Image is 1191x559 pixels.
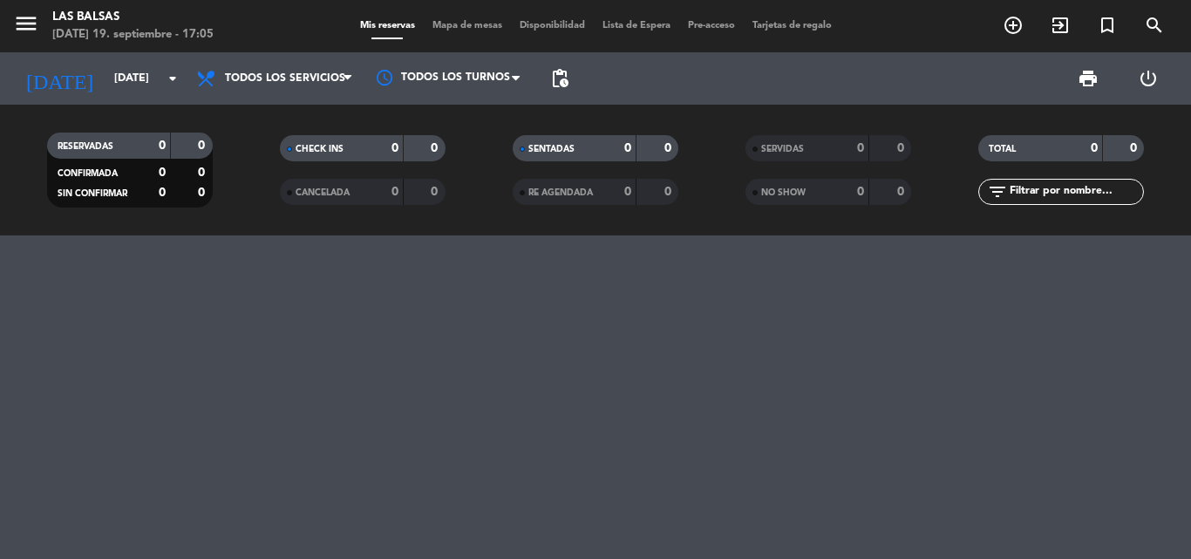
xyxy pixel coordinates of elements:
[987,181,1008,202] i: filter_list
[744,21,841,31] span: Tarjetas de regalo
[897,142,908,154] strong: 0
[511,21,594,31] span: Disponibilidad
[159,167,166,179] strong: 0
[58,169,118,178] span: CONFIRMADA
[1003,15,1024,36] i: add_circle_outline
[624,142,631,154] strong: 0
[198,140,208,152] strong: 0
[857,142,864,154] strong: 0
[431,186,441,198] strong: 0
[58,142,113,151] span: RESERVADAS
[13,59,105,98] i: [DATE]
[1050,15,1071,36] i: exit_to_app
[594,21,679,31] span: Lista de Espera
[351,21,424,31] span: Mis reservas
[857,186,864,198] strong: 0
[897,186,908,198] strong: 0
[225,72,345,85] span: Todos los servicios
[391,186,398,198] strong: 0
[296,145,344,153] span: CHECK INS
[1078,68,1099,89] span: print
[1144,15,1165,36] i: search
[761,145,804,153] span: SERVIDAS
[1091,142,1098,154] strong: 0
[679,21,744,31] span: Pre-acceso
[1118,52,1178,105] div: LOG OUT
[296,188,350,197] span: CANCELADA
[198,167,208,179] strong: 0
[549,68,570,89] span: pending_actions
[761,188,806,197] span: NO SHOW
[664,186,675,198] strong: 0
[624,186,631,198] strong: 0
[424,21,511,31] span: Mapa de mesas
[1130,142,1140,154] strong: 0
[1097,15,1118,36] i: turned_in_not
[1008,182,1143,201] input: Filtrar por nombre...
[198,187,208,199] strong: 0
[664,142,675,154] strong: 0
[13,10,39,37] i: menu
[431,142,441,154] strong: 0
[989,145,1016,153] span: TOTAL
[391,142,398,154] strong: 0
[58,189,127,198] span: SIN CONFIRMAR
[52,26,214,44] div: [DATE] 19. septiembre - 17:05
[162,68,183,89] i: arrow_drop_down
[52,9,214,26] div: Las Balsas
[13,10,39,43] button: menu
[528,145,575,153] span: SENTADAS
[528,188,593,197] span: RE AGENDADA
[1138,68,1159,89] i: power_settings_new
[159,187,166,199] strong: 0
[159,140,166,152] strong: 0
